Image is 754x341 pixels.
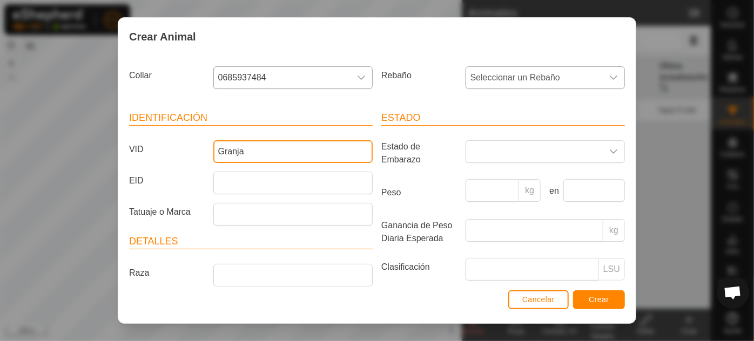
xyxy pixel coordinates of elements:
span: 0685937484 [214,67,351,88]
label: Clasificación [377,258,461,276]
div: Chat abierto [717,276,749,309]
label: en [545,185,559,197]
label: Ganancia de Peso Diaria Esperada [377,219,461,245]
label: Tatuaje o Marca [125,203,209,221]
span: Crear [589,295,609,304]
label: EID [125,172,209,190]
p-inputgroup-addon: kg [603,219,625,242]
label: Collar [125,66,209,85]
div: dropdown trigger [603,141,624,162]
label: Peso [377,179,461,206]
label: Estado de Embarazo [377,140,461,166]
label: Raza [125,264,209,282]
p-inputgroup-addon: LSU [599,258,625,281]
button: Crear [573,290,625,309]
p-inputgroup-addon: kg [519,179,541,202]
span: Seleccionar un Rebaño [466,67,603,88]
label: VID [125,140,209,159]
span: Crear Animal [129,29,196,45]
span: Cancelar [522,295,555,304]
div: dropdown trigger [603,67,624,88]
header: Identificación [129,111,373,126]
button: Cancelar [508,290,569,309]
label: Rebaño [377,66,461,85]
header: Detalles [129,234,373,249]
div: dropdown trigger [351,67,372,88]
header: Estado [381,111,625,126]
